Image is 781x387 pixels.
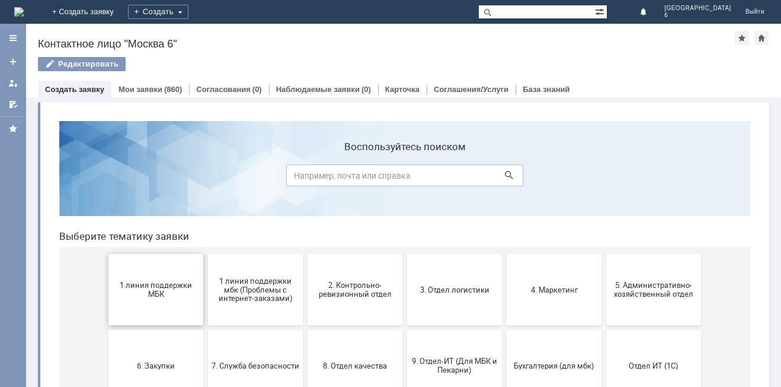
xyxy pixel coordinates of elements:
[460,249,548,258] span: Бухгалтерия (для мбк)
[361,85,371,94] div: (0)
[258,218,353,290] button: 8. Отдел качества
[164,85,182,94] div: (860)
[4,52,23,71] a: Создать заявку
[59,294,153,366] button: Отдел-ИТ (Битрикс24 и CRM)
[9,119,700,131] header: Выберите тематику заявки
[252,85,262,94] div: (0)
[385,85,420,94] a: Карточка
[196,85,251,94] a: Согласования
[261,325,349,334] span: Финансовый отдел
[457,294,552,366] button: Это соглашение не активно!
[276,85,360,94] a: Наблюдаемые заявки
[560,316,648,343] span: [PERSON_NAME]. Услуги ИТ для МБК (оформляет L1)
[236,53,473,75] input: Например, почта или справка
[361,173,449,182] span: 3. Отдел логистики
[261,249,349,258] span: 8. Отдел качества
[556,218,651,290] button: Отдел ИТ (1С)
[735,31,749,45] div: Добавить в избранное
[460,321,548,339] span: Это соглашение не активно!
[4,95,23,114] a: Мои согласования
[62,169,150,187] span: 1 линия поддержки МБК
[457,218,552,290] button: Бухгалтерия (для мбк)
[162,164,249,191] span: 1 линия поддержки мбк (Проблемы с интернет-заказами)
[158,218,253,290] button: 7. Служба безопасности
[38,38,735,50] div: Контактное лицо "Москва 6"
[258,294,353,366] button: Финансовый отдел
[261,169,349,187] span: 2. Контрольно-ревизионный отдел
[357,294,452,366] button: Франчайзинг
[128,5,188,19] div: Создать
[62,249,150,258] span: 6. Закупки
[556,294,651,366] button: [PERSON_NAME]. Услуги ИТ для МБК (оформляет L1)
[434,85,508,94] a: Соглашения/Услуги
[556,142,651,214] button: 5. Административно-хозяйственный отдел
[357,142,452,214] button: 3. Отдел логистики
[258,142,353,214] button: 2. Контрольно-ревизионный отдел
[361,325,449,334] span: Франчайзинг
[158,294,253,366] button: Отдел-ИТ (Офис)
[595,5,607,17] span: Расширенный поиск
[59,142,153,214] button: 1 линия поддержки МБК
[664,5,731,12] span: [GEOGRAPHIC_DATA]
[457,142,552,214] button: 4. Маркетинг
[664,12,731,19] span: 6
[357,218,452,290] button: 9. Отдел-ИТ (Для МБК и Пекарни)
[236,29,473,41] label: Воспользуйтесь поиском
[523,85,569,94] a: База знаний
[119,85,162,94] a: Мои заявки
[560,249,648,258] span: Отдел ИТ (1С)
[754,31,769,45] div: Сделать домашней страницей
[158,142,253,214] button: 1 линия поддержки мбк (Проблемы с интернет-заказами)
[45,85,104,94] a: Создать заявку
[4,74,23,93] a: Мои заявки
[162,249,249,258] span: 7. Служба безопасности
[162,325,249,334] span: Отдел-ИТ (Офис)
[560,169,648,187] span: 5. Административно-хозяйственный отдел
[14,7,24,17] a: Перейти на домашнюю страницу
[62,321,150,339] span: Отдел-ИТ (Битрикс24 и CRM)
[361,245,449,263] span: 9. Отдел-ИТ (Для МБК и Пекарни)
[59,218,153,290] button: 6. Закупки
[460,173,548,182] span: 4. Маркетинг
[14,7,24,17] img: logo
